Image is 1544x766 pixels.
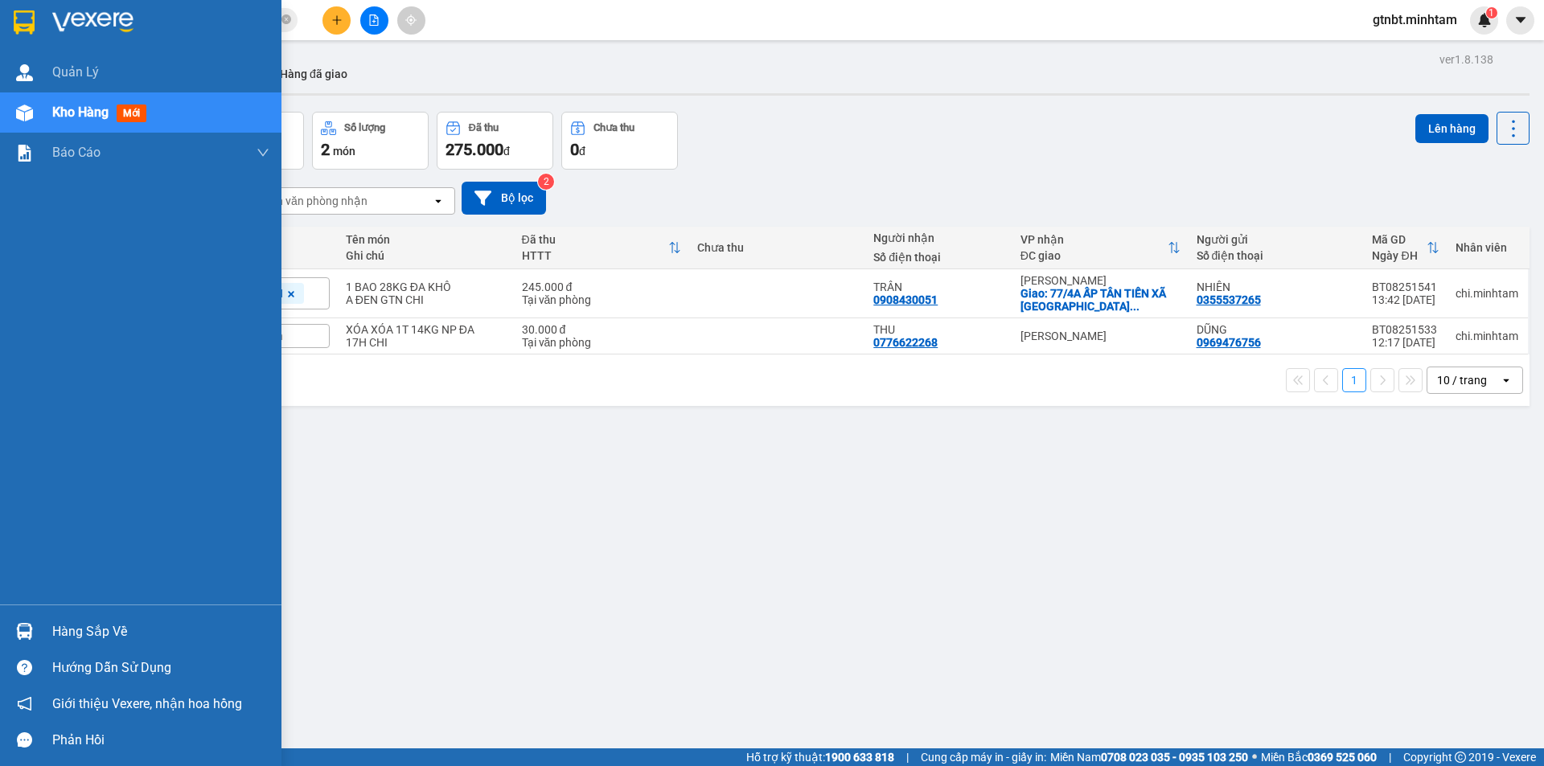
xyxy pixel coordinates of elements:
img: solution-icon [16,145,33,162]
th: Toggle SortBy [1012,227,1189,269]
div: 0908430051 [873,293,938,306]
div: 17H CHI [346,336,506,349]
div: Chưa thu [697,241,857,254]
img: warehouse-icon [16,64,33,81]
span: | [906,748,909,766]
div: Đã thu [522,233,669,246]
div: BT08251533 [1372,323,1439,336]
span: 0 [570,140,579,159]
div: Ngày ĐH [1372,249,1426,262]
span: close-circle [281,13,291,28]
button: 1 [1342,368,1366,392]
strong: 0708 023 035 - 0935 103 250 [1101,751,1248,764]
div: ĐC giao [1020,249,1168,262]
span: file-add [368,14,380,26]
div: 0355537265 [1197,293,1261,306]
div: Chọn văn phòng nhận [257,193,368,209]
span: Cung cấp máy in - giấy in: [921,748,1046,766]
div: A ĐEN GTN CHI [346,293,506,306]
div: VP nhận [1020,233,1168,246]
span: ⚪️ [1252,754,1257,760]
span: 275.000 [446,140,503,159]
div: Số điện thoại [1197,249,1357,262]
span: caret-down [1513,13,1528,27]
div: TRÂN [873,281,1004,293]
sup: 1 [1486,7,1497,18]
button: plus [322,6,351,35]
button: Chưa thu0đ [561,112,678,170]
span: ... [1130,300,1140,313]
div: Nhân viên [1456,241,1520,254]
div: THU [873,323,1004,336]
div: Số điện thoại [873,251,1004,264]
span: gtnbt.minhtam [1360,10,1470,30]
div: 1 BAO 28KG ĐA KHÔ [346,281,506,293]
button: Bộ lọc [462,182,546,215]
svg: open [432,195,445,207]
button: Số lượng2món [312,112,429,170]
img: logo-vxr [14,10,35,35]
button: Đã thu275.000đ [437,112,553,170]
div: Hướng dẫn sử dụng [52,656,269,680]
div: Chưa thu [593,122,634,133]
strong: 0369 525 060 [1308,751,1377,764]
div: 0776622268 [873,336,938,349]
div: 12:17 [DATE] [1372,336,1439,349]
button: aim [397,6,425,35]
div: Tại văn phòng [522,293,682,306]
th: Toggle SortBy [1364,227,1447,269]
strong: 1900 633 818 [825,751,894,764]
span: message [17,732,32,748]
span: 2 [321,140,330,159]
span: plus [331,14,343,26]
span: Quản Lý [52,62,99,82]
span: Miền Nam [1050,748,1248,766]
div: Hàng sắp về [52,620,269,644]
span: mới [117,104,146,122]
div: Mã GD [1372,233,1426,246]
div: [PERSON_NAME] [1020,274,1181,287]
div: 13:42 [DATE] [1372,293,1439,306]
div: chi.minhtam [1456,330,1520,342]
span: Kho hàng [52,104,109,120]
div: 0969476756 [1197,336,1261,349]
span: | [1389,748,1391,766]
div: Số lượng [344,122,385,133]
div: Người nhận [873,231,1004,244]
span: đ [579,145,585,158]
span: Miền Bắc [1261,748,1377,766]
button: caret-down [1506,6,1534,35]
span: Giới thiệu Vexere, nhận hoa hồng [52,694,242,714]
th: Toggle SortBy [514,227,690,269]
span: close-circle [281,14,291,24]
button: Lên hàng [1415,114,1489,143]
button: file-add [360,6,388,35]
div: XÓA XÓA 1T 14KG NP ĐA [346,323,506,336]
span: Báo cáo [52,142,101,162]
img: warehouse-icon [16,104,33,121]
div: Nhãn [247,241,330,254]
span: đ [503,145,510,158]
span: notification [17,696,32,711]
span: 1 [1489,7,1494,18]
div: BT08251541 [1372,281,1439,293]
div: chi.minhtam [1456,287,1520,300]
div: Phản hồi [52,728,269,752]
div: Tại văn phòng [522,336,682,349]
div: Người gửi [1197,233,1357,246]
div: NHIÊN [1197,281,1357,293]
img: icon-new-feature [1477,13,1492,27]
svg: open [1500,374,1513,387]
span: aim [405,14,417,26]
div: 245.000 đ [522,281,682,293]
img: warehouse-icon [16,623,33,640]
div: Giao: 77/4A ẤP TÂN TIẾN XÃ XUÂN THỚI ĐÔNG HÓC MÔN [1020,287,1181,313]
span: copyright [1455,752,1466,763]
div: ver 1.8.138 [1439,51,1493,68]
div: Đã thu [469,122,499,133]
span: món [333,145,355,158]
div: DŨNG [1197,323,1357,336]
div: HTTT [522,249,669,262]
div: Ghi chú [346,249,506,262]
div: 30.000 đ [522,323,682,336]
